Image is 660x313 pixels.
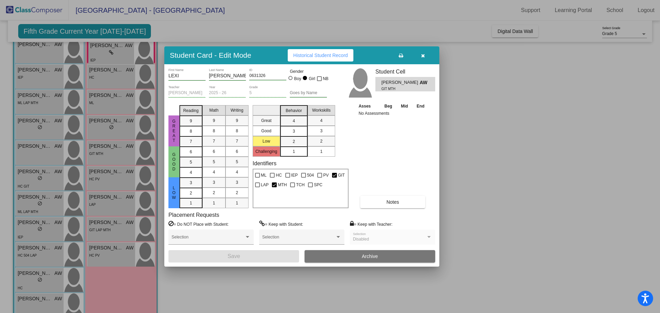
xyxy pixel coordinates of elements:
span: 1 [320,148,322,155]
span: 1 [213,200,215,206]
h3: Student Cell [375,68,435,75]
span: 4 [293,118,295,124]
span: 1 [236,200,238,206]
span: 3 [293,128,295,134]
input: year [209,91,246,96]
span: 6 [190,149,192,155]
th: Mid [397,102,412,110]
div: Girl [308,76,315,82]
span: 9 [213,118,215,124]
button: Archive [305,250,435,262]
label: = Keep with Student: [259,221,303,227]
span: 9 [236,118,238,124]
span: 4 [320,118,322,124]
span: Archive [362,254,378,259]
h3: Student Card - Edit Mode [170,51,251,59]
span: SPC [314,181,322,189]
span: 504 [307,171,314,179]
span: AW [420,79,429,86]
span: 1 [293,148,295,155]
span: Workskills [312,107,331,113]
span: 2 [213,190,215,196]
span: GIT MTH [381,86,415,91]
span: 3 [236,179,238,186]
span: PV [323,171,329,179]
span: Save [228,253,240,259]
label: Placement Requests [168,212,219,218]
span: 5 [213,159,215,165]
span: 3 [320,128,322,134]
span: 6 [236,148,238,155]
span: 8 [236,128,238,134]
span: [PERSON_NAME] [381,79,419,86]
span: 8 [213,128,215,134]
span: Behavior [286,108,302,114]
span: Great [171,119,177,143]
span: 7 [213,138,215,144]
span: TCH [296,181,305,189]
span: GIT [338,171,345,179]
input: teacher [168,91,206,96]
button: Historical Student Record [288,49,353,62]
span: MTH [278,181,287,189]
span: Low [171,186,177,200]
span: 4 [236,169,238,175]
span: Historical Student Record [293,53,348,58]
label: = Do NOT Place with Student: [168,221,229,227]
span: 2 [320,138,322,144]
label: Identifiers [253,160,276,167]
span: Math [209,107,219,113]
input: grade [249,91,286,96]
th: Beg [380,102,396,110]
span: NB [323,75,329,83]
span: 7 [236,138,238,144]
span: 5 [190,159,192,165]
th: Asses [357,102,380,110]
span: Disabled [353,237,369,242]
span: 5 [236,159,238,165]
span: ML [261,171,267,179]
label: = Keep with Teacher: [350,221,393,227]
span: 7 [190,138,192,145]
span: 2 [293,138,295,145]
span: Notes [386,199,399,205]
span: 6 [213,148,215,155]
span: 3 [213,179,215,186]
span: LAP [261,181,269,189]
span: Reading [183,108,199,114]
span: 9 [190,118,192,124]
span: IEP [291,171,298,179]
span: Good [171,152,177,171]
button: Save [168,250,299,262]
span: 4 [213,169,215,175]
span: 2 [236,190,238,196]
input: Enter ID [249,74,286,78]
div: Boy [294,76,301,82]
span: 1 [190,200,192,206]
span: 3 [190,180,192,186]
button: Notes [360,196,425,208]
input: goes by name [290,91,327,96]
span: HC [276,171,282,179]
span: 4 [190,169,192,176]
th: End [412,102,429,110]
span: Writing [231,107,243,113]
span: 8 [190,128,192,134]
span: 2 [190,190,192,196]
td: No Assessments [357,110,429,117]
mat-label: Gender [290,68,327,75]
